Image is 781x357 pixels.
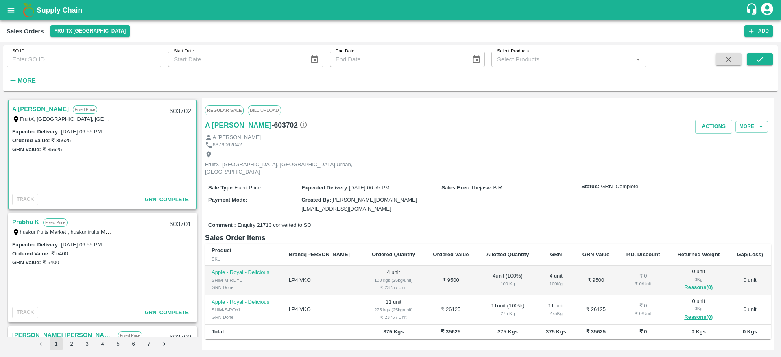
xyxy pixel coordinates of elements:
label: Sale Type : [208,185,234,191]
label: [DATE] 06:55 PM [61,128,102,135]
label: GRN Value: [12,259,41,266]
p: Fixed Price [43,218,68,227]
h6: A [PERSON_NAME] [205,120,272,131]
div: account of current user [760,2,774,19]
td: ₹ 26125 [574,295,617,325]
button: Choose date [469,52,484,67]
div: 275 Kg [544,310,567,317]
td: LP4 VKO [282,266,363,295]
button: Add [744,25,773,37]
strong: More [17,77,36,84]
div: ₹ 2375 / Unit [369,313,418,321]
button: Go to page 7 [142,337,155,350]
label: Created By : [301,197,331,203]
span: Bill Upload [248,105,281,115]
span: GRN_Complete [601,183,638,191]
div: SHIM-S-ROYL [212,306,276,313]
td: LP4 VKO [282,295,363,325]
b: ₹ 35625 [586,329,606,335]
div: SKU [212,255,276,263]
b: 375 Kgs [497,329,518,335]
b: Returned Weight [677,251,720,257]
label: ₹ 35625 [51,137,71,144]
p: FruitX, [GEOGRAPHIC_DATA], [GEOGRAPHIC_DATA] Urban, [GEOGRAPHIC_DATA] [205,161,388,176]
div: 275 Kg [484,310,532,317]
p: Apple - Royal - Delicious [212,298,276,306]
span: Fixed Price [234,185,261,191]
b: Gap(Loss) [737,251,763,257]
a: Supply Chain [37,4,746,16]
div: ₹ 2375 / Unit [369,284,418,291]
button: Select DC [50,25,130,37]
td: ₹ 9500 [424,266,478,295]
label: GRN Value: [12,146,41,152]
div: 275 kgs (25kg/unit) [369,306,418,313]
input: Start Date [168,52,303,67]
div: 603700 [165,328,196,347]
div: SHIM-M-ROYL [212,276,276,284]
label: SO ID [12,48,24,54]
label: End Date [336,48,354,54]
p: 6379062042 [213,141,242,149]
label: Expected Delivery : [12,242,59,248]
span: GRN_Complete [145,196,189,202]
b: 375 Kgs [384,329,404,335]
div: 11 unit [544,302,567,317]
b: 0 Kgs [692,329,706,335]
button: Go to page 2 [65,337,78,350]
h6: - 603702 [272,120,308,131]
label: Comment : [208,222,236,229]
label: Ordered Value: [12,137,50,144]
div: 0 unit [675,298,722,322]
a: [PERSON_NAME] [PERSON_NAME] [12,330,114,340]
label: Select Products [497,48,529,54]
span: Regular Sale [205,105,244,115]
td: 4 unit [363,266,424,295]
button: Open [633,54,644,65]
div: Sales Orders [7,26,44,37]
label: Start Date [174,48,194,54]
button: More [7,74,38,87]
b: Brand/[PERSON_NAME] [289,251,350,257]
b: Total [212,329,224,335]
b: 0 Kgs [743,329,757,335]
b: Supply Chain [37,6,82,14]
label: ₹ 5400 [51,250,68,257]
div: 603701 [165,215,196,234]
div: GRN Done [212,313,276,321]
input: Enter SO ID [7,52,161,67]
label: [DATE] 06:55 PM [61,242,102,248]
b: Allotted Quantity [486,251,529,257]
label: FruitX, [GEOGRAPHIC_DATA], [GEOGRAPHIC_DATA] Urban, [GEOGRAPHIC_DATA] [20,115,224,122]
label: Sales Exec : [441,185,471,191]
div: 4 unit ( 100 %) [484,272,532,287]
div: 603702 [165,102,196,121]
td: 0 unit [729,266,771,295]
input: End Date [330,52,465,67]
b: P.D. Discount [626,251,660,257]
span: GRN_Complete [145,309,189,316]
label: huskur fruits Market , huskur fruits Market , [GEOGRAPHIC_DATA], [GEOGRAPHIC_DATA] Urban, TAMILNA... [20,229,304,235]
button: More [735,121,768,133]
b: 375 Kgs [546,329,566,335]
input: Select Products [494,54,630,65]
a: Prabhu K [12,217,39,227]
button: Go to page 4 [96,337,109,350]
div: 100 kgs (25kg/unit) [369,276,418,284]
td: ₹ 9500 [574,266,617,295]
label: Payment Mode : [208,197,247,203]
td: ₹ 26125 [424,295,478,325]
label: Ordered Value: [12,250,50,257]
label: ₹ 35625 [43,146,62,152]
div: 0 Kg [675,305,722,312]
span: [DATE] 06:55 PM [349,185,390,191]
button: open drawer [2,1,20,20]
p: Fixed Price [73,105,97,114]
a: A [PERSON_NAME] [12,104,69,114]
b: GRN [550,251,562,257]
button: Actions [695,120,732,134]
button: Choose date [307,52,322,67]
div: ₹ 0 / Unit [624,280,662,287]
h6: Sales Order Items [205,232,771,244]
div: customer-support [746,3,760,17]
